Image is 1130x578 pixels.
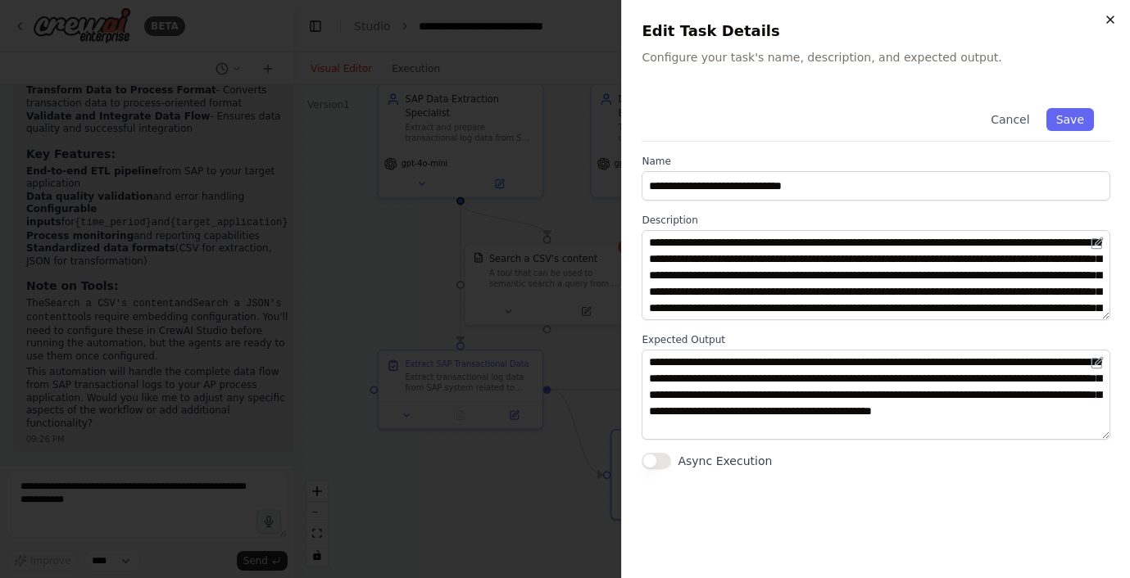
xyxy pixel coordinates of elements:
[1046,108,1094,131] button: Save
[642,155,1110,168] label: Name
[642,49,1110,65] p: Configure your task's name, description, and expected output.
[642,20,1110,43] h2: Edit Task Details
[1087,353,1107,373] button: Open in editor
[981,108,1039,131] button: Cancel
[642,333,1110,346] label: Expected Output
[642,214,1110,227] label: Description
[1087,233,1107,253] button: Open in editor
[678,453,772,469] label: Async Execution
